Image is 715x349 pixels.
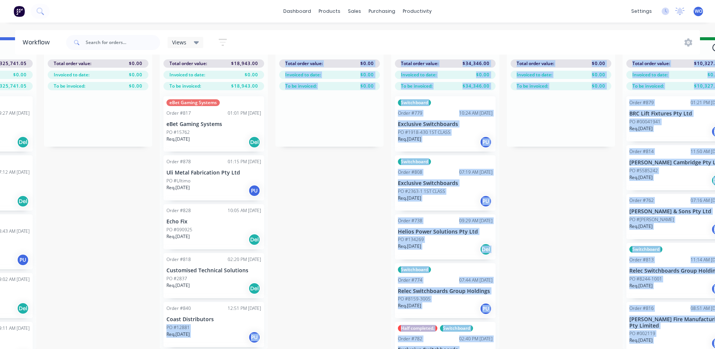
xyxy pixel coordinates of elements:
span: $0.00 [360,83,374,90]
div: 07:19 AM [DATE] [459,169,493,176]
span: $18,943.00 [231,60,258,67]
div: PU [17,254,29,266]
div: Order #779 [398,110,422,117]
p: Helios Power Solutions Pty Ltd [398,229,493,235]
p: Req. [DATE] [629,282,653,289]
p: PO #134269 [398,236,424,243]
p: Req. [DATE] [166,184,190,191]
span: $34,346.00 [463,83,490,90]
span: $0.00 [592,60,605,67]
span: To be invoiced: [169,83,201,90]
span: $0.00 [360,60,374,67]
span: Views [172,38,186,46]
span: Total order value: [632,60,670,67]
div: Order #818 [166,256,191,263]
div: Order #774 [398,277,422,284]
img: Factory [14,6,25,17]
div: 01:01 PM [DATE] [228,110,261,117]
div: productivity [399,6,435,17]
span: To be invoiced: [54,83,85,90]
div: Order #840 [166,305,191,312]
div: 07:44 AM [DATE] [459,277,493,284]
p: PO #8244-1001 [629,276,662,282]
span: To be invoiced: [285,83,317,90]
span: Total order value: [169,60,207,67]
span: $34,346.00 [463,60,490,67]
div: PU [480,136,492,148]
div: Order #87801:15 PM [DATE]Uli Metal Fabrication Pty LtdPO #UltimoReq.[DATE]PU [163,155,264,200]
p: Req. [DATE] [166,331,190,338]
div: Order #879 [629,99,654,106]
span: $0.00 [592,83,605,90]
p: Req. [DATE] [398,136,421,143]
div: 10:24 AM [DATE] [459,110,493,117]
div: Del [248,282,260,294]
div: Del [248,136,260,148]
div: purchasing [365,6,399,17]
div: Switchboard [629,246,662,253]
p: Req. [DATE] [166,136,190,143]
span: Invoiced to date: [517,71,552,78]
div: Order #814 [629,148,654,155]
span: Total order value: [517,60,554,67]
p: Exclusive Switchboards [398,180,493,187]
div: Half completed. [398,325,437,332]
p: PO #090925 [166,226,192,233]
div: 12:51 PM [DATE] [228,305,261,312]
div: Order #813 [629,256,654,263]
span: To be invoiced: [401,83,432,90]
div: products [315,6,344,17]
div: SwitchboardOrder #77910:24 AM [DATE]Exclusive SwitchboardsPO #1918-430 1ST CLASSReq.[DATE]PU [395,96,496,152]
div: PU [248,331,260,343]
div: Order #81802:20 PM [DATE]Customised Technical SolutionsPO #2837Req.[DATE]Del [163,253,264,298]
a: dashboard [280,6,315,17]
div: eBet Gaming SystemsOrder #81701:01 PM [DATE]eBet Gaming SystemsPO #15762Req.[DATE]Del [163,96,264,152]
span: To be invoiced: [632,83,664,90]
div: 02:20 PM [DATE] [228,256,261,263]
span: Total order value: [285,60,323,67]
span: Total order value: [401,60,438,67]
div: Order #84012:51 PM [DATE]Coast DistributorsPO #12881Req.[DATE]PU [163,302,264,347]
div: eBet Gaming Systems [166,99,220,106]
div: Del [17,136,29,148]
div: Order #738 [398,217,422,224]
p: PO #15762 [166,129,190,136]
div: Workflow [23,38,53,47]
p: Req. [DATE] [398,302,421,309]
span: $0.00 [129,60,142,67]
span: $0.00 [129,83,142,90]
div: Order #878 [166,158,191,165]
div: Switchboard [398,99,431,106]
p: Req. [DATE] [166,282,190,289]
span: Total order value: [54,60,91,67]
div: Order #816 [629,305,654,312]
p: PO #002119 [629,330,655,337]
span: WO [695,8,702,15]
p: PO #12881 [166,324,190,331]
div: sales [344,6,365,17]
div: PU [248,185,260,197]
p: PO #Ultimo [166,178,190,184]
div: Del [17,302,29,314]
span: $0.00 [360,71,374,78]
p: Req. [DATE] [398,243,421,250]
span: To be invoiced: [517,83,548,90]
div: settings [627,6,656,17]
div: Order #73809:29 AM [DATE]Helios Power Solutions Pty LtdPO #134269Req.[DATE]Del [395,214,496,259]
p: Req. [DATE] [629,174,653,181]
div: SwitchboardOrder #80807:19 AM [DATE]Exclusive SwitchboardsPO #2363-1 1ST CLASSReq.[DATE]PU [395,155,496,211]
p: Relec Switchboards Group Holdings [398,288,493,294]
div: Order #817 [166,110,191,117]
span: $18,943.00 [231,83,258,90]
div: Switchboard [440,325,473,332]
span: $0.00 [13,71,27,78]
p: Req. [DATE] [629,125,653,132]
p: Req. [DATE] [629,223,653,230]
p: PO #8159-3005 [398,296,431,302]
p: Echo Fix [166,219,261,225]
span: Invoiced to date: [401,71,437,78]
p: PO #2363-1 1ST CLASS [398,188,445,195]
p: PO #5585242 [629,167,658,174]
p: Coast Distributors [166,316,261,323]
div: PU [480,195,492,207]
